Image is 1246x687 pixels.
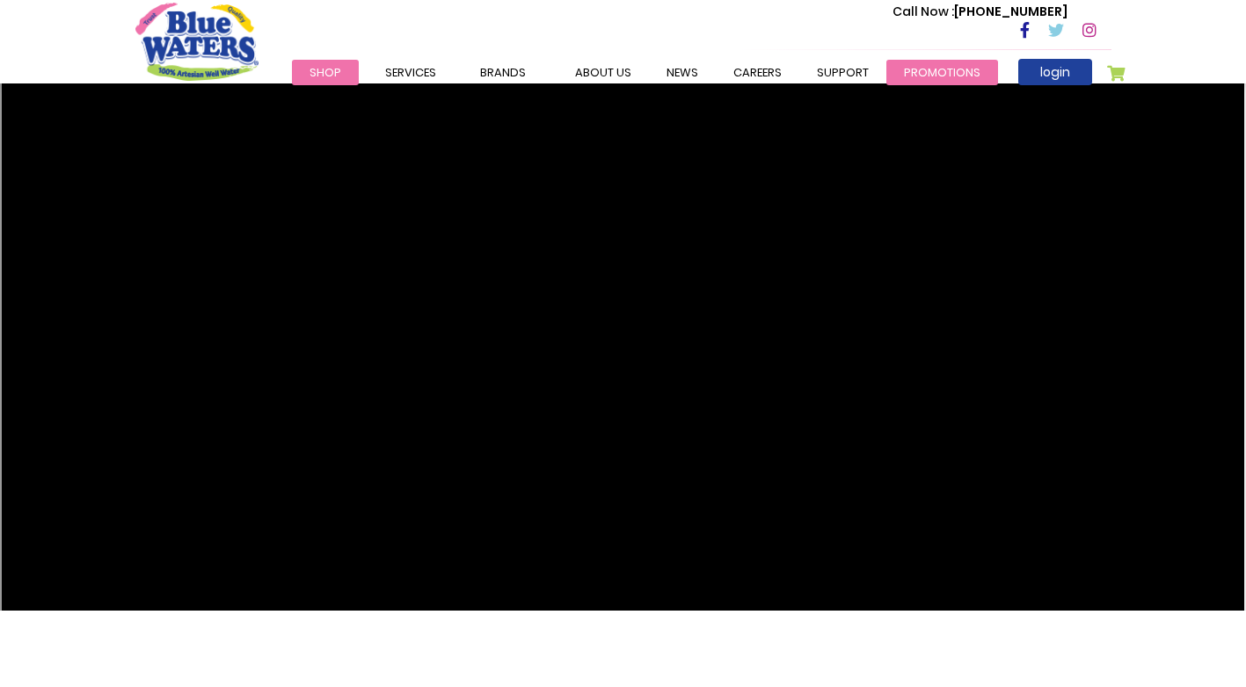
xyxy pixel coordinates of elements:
a: careers [716,60,799,85]
a: News [649,60,716,85]
span: Brands [480,64,526,81]
span: Shop [310,64,341,81]
a: support [799,60,886,85]
span: Call Now : [893,3,954,20]
span: Services [385,64,436,81]
a: login [1018,59,1092,85]
a: about us [557,60,649,85]
p: [PHONE_NUMBER] [893,3,1067,21]
a: store logo [135,3,259,80]
a: Promotions [886,60,998,85]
